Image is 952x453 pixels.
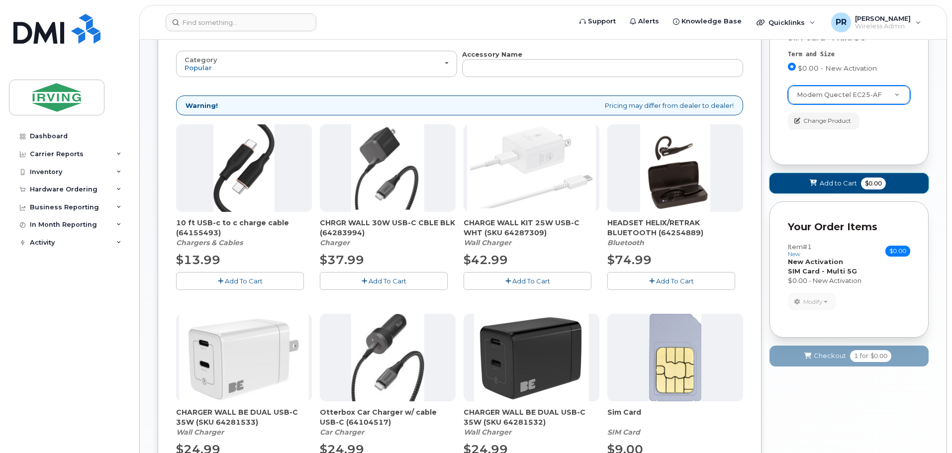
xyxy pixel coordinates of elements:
span: Popular [185,64,212,72]
img: download.jpg [351,314,424,401]
button: Add To Cart [464,272,591,289]
em: Chargers & Cables [176,238,243,247]
span: CHRGR WALL 30W USB-C CBLE BLK (64283994) [320,218,456,238]
a: Modem Quectel EC25-AF [788,86,910,104]
span: PR [836,16,847,28]
span: Wireless Admin [855,22,911,30]
strong: Warning! [186,101,218,110]
button: Add to Cart $0.00 [769,173,929,193]
div: HEADSET HELIX/RETRAK BLUETOOTH (64254889) [607,218,743,248]
p: Your Order Items [788,220,910,234]
span: 10 ft USB-c to c charge cable (64155493) [176,218,312,238]
span: [PERSON_NAME] [855,14,911,22]
button: Add To Cart [176,272,304,289]
img: chrgr_wall_30w_-_blk.png [351,124,424,212]
em: SIM Card [607,428,640,437]
span: CHARGE WALL KIT 25W USB-C WHT (SKU 64287309) [464,218,599,238]
div: Sim Card [607,407,743,437]
strong: Accessory Name [462,50,522,58]
span: $37.99 [320,253,364,267]
em: Wall Charger [464,428,511,437]
div: CHARGER WALL BE DUAL USB-C 35W (SKU 64281533) [176,407,312,437]
img: multisim.png [649,314,702,401]
strong: New Activation [788,258,843,266]
div: 10 ft USB-c to c charge cable (64155493) [176,218,312,248]
button: Modify [788,293,836,310]
span: CHARGER WALL BE DUAL USB-C 35W (SKU 64281532) [464,407,599,427]
button: Add To Cart [320,272,448,289]
img: BE.png [179,314,309,401]
span: Add To Cart [656,277,694,285]
span: HEADSET HELIX/RETRAK BLUETOOTH (64254889) [607,218,743,238]
span: Add To Cart [512,277,550,285]
span: Add to Cart [820,179,857,188]
input: Find something... [166,13,316,31]
em: Charger [320,238,350,247]
a: Knowledge Base [666,11,749,31]
input: $0.00 - New Activation [788,63,796,71]
div: Otterbox Car Charger w/ cable USB-C (64104517) [320,407,456,437]
span: Sim Card [607,407,743,427]
span: Add To Cart [369,277,406,285]
button: Checkout 1 for $0.00 [769,346,929,366]
em: Bluetooth [607,238,644,247]
span: $0.00 [885,246,910,257]
div: CHARGER WALL BE DUAL USB-C 35W (SKU 64281532) [464,407,599,437]
div: CHRGR WALL 30W USB-C CBLE BLK (64283994) [320,218,456,248]
span: 1 [854,352,858,361]
em: Wall Charger [464,238,511,247]
img: CHARGER_WALL_BE_DUAL_USB-C_35W.png [474,314,589,401]
div: Quicklinks [750,12,822,32]
span: Change Product [803,116,851,125]
span: Otterbox Car Charger w/ cable USB-C (64104517) [320,407,456,427]
button: Add To Cart [607,272,735,289]
div: Term and Size [788,50,910,59]
span: $13.99 [176,253,220,267]
div: Poirier, Robert [824,12,928,32]
a: Alerts [623,11,666,31]
span: $0.00 - New Activation [798,64,877,72]
strong: SIM Card - Multi 5G [788,267,857,275]
h3: Item [788,243,812,258]
div: CHARGE WALL KIT 25W USB-C WHT (SKU 64287309) [464,218,599,248]
em: Wall Charger [176,428,224,437]
span: #1 [803,243,812,251]
span: Modem Quectel EC25-AF [797,91,882,98]
img: CHARGE_WALL_KIT_25W_USB-C_WHT.png [467,124,596,212]
small: new [788,251,800,258]
em: Car Charger [320,428,364,437]
span: Support [588,16,616,26]
span: CHARGER WALL BE DUAL USB-C 35W (SKU 64281533) [176,407,312,427]
div: Pricing may differ from dealer to dealer! [176,95,743,116]
div: $0.00 - New Activation [788,276,910,285]
img: ACCUS210715h8yE8.jpg [213,124,275,212]
span: Quicklinks [768,18,805,26]
span: Alerts [638,16,659,26]
span: $74.99 [607,253,652,267]
button: Change Product [788,112,859,130]
button: Category Popular [176,51,457,77]
span: $42.99 [464,253,508,267]
span: Add To Cart [225,277,263,285]
a: Support [572,11,623,31]
span: for [858,352,870,361]
span: Category [185,56,217,64]
span: Checkout [814,351,846,361]
span: Modify [803,297,823,306]
span: $0.00 [861,178,886,189]
img: download.png [640,124,711,212]
span: $0.00 [870,352,887,361]
span: Knowledge Base [681,16,742,26]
